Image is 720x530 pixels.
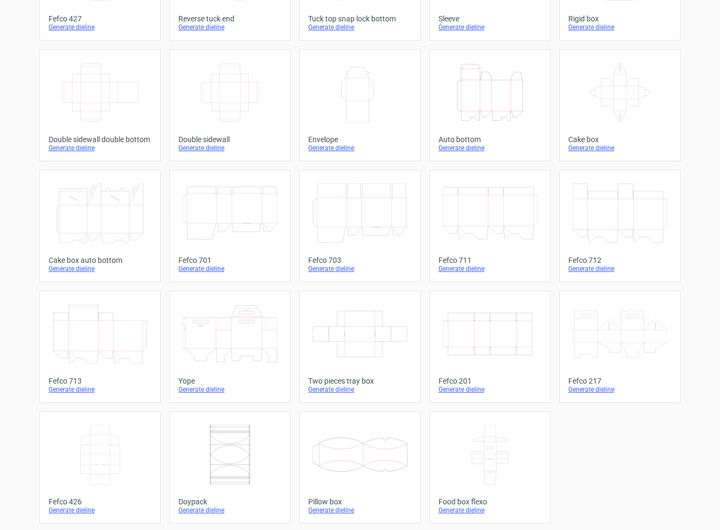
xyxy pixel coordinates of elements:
div: Generate dieline [568,144,671,152]
a: Fefco 712Generate dieline [559,170,680,282]
div: Generate dieline [439,385,542,394]
div: Cake box [568,135,671,144]
a: Fefco 703Generate dieline [299,170,420,282]
div: Yope [178,377,281,385]
a: Fefco 201Generate dieline [429,291,551,403]
div: Fefco 201 [439,377,542,385]
a: Double sidewallGenerate dieline [169,49,291,161]
div: Generate dieline [439,264,542,273]
a: Two pieces tray boxGenerate dieline [299,291,420,403]
a: Fefco 713Generate dieline [40,291,161,403]
div: Generate dieline [568,385,671,394]
div: Double sidewall double bottom [49,135,152,144]
a: YopeGenerate dieline [169,291,291,403]
div: Generate dieline [49,385,152,394]
a: Fefco 701Generate dieline [169,170,291,282]
div: Auto bottom [439,135,542,144]
a: Cake boxGenerate dieline [559,49,680,161]
a: DoypackGenerate dieline [169,411,291,524]
div: Generate dieline [178,506,281,515]
a: Double sidewall double bottomGenerate dieline [40,49,161,161]
div: Food box flexo [439,497,542,506]
div: Generate dieline [49,23,152,32]
div: Reverse tuck end [178,14,281,23]
div: Two pieces tray box [308,377,411,385]
a: Pillow boxGenerate dieline [299,411,420,524]
a: Fefco 711Generate dieline [429,170,551,282]
div: Tuck top snap lock bottom [308,14,411,23]
div: Generate dieline [439,23,542,32]
div: Doypack [178,497,281,506]
div: Fefco 713 [49,377,152,385]
div: Generate dieline [568,264,671,273]
div: Generate dieline [439,144,542,152]
div: Generate dieline [178,144,281,152]
div: Fefco 712 [568,256,671,264]
div: Generate dieline [178,264,281,273]
div: Generate dieline [49,506,152,515]
div: Pillow box [308,497,411,506]
div: Fefco 711 [439,256,542,264]
div: Generate dieline [439,506,542,515]
a: Fefco 426Generate dieline [40,411,161,524]
a: Auto bottomGenerate dieline [429,49,551,161]
div: Cake box auto bottom [49,256,152,264]
a: Fefco 217Generate dieline [559,291,680,403]
div: Fefco 701 [178,256,281,264]
div: Fefco 703 [308,256,411,264]
a: Cake box auto bottomGenerate dieline [40,170,161,282]
div: Generate dieline [308,264,411,273]
div: Generate dieline [308,23,411,32]
div: Sleeve [439,14,542,23]
div: Generate dieline [308,506,411,515]
a: EnvelopeGenerate dieline [299,49,420,161]
div: Generate dieline [178,385,281,394]
div: Generate dieline [49,144,152,152]
div: Generate dieline [568,23,671,32]
div: Generate dieline [308,385,411,394]
div: Rigid box [568,14,671,23]
div: Generate dieline [178,23,281,32]
a: Food box flexoGenerate dieline [429,411,551,524]
div: Double sidewall [178,135,281,144]
div: Generate dieline [49,264,152,273]
div: Fefco 217 [568,377,671,385]
div: Fefco 426 [49,497,152,506]
div: Fefco 427 [49,14,152,23]
div: Generate dieline [308,144,411,152]
div: Envelope [308,135,411,144]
